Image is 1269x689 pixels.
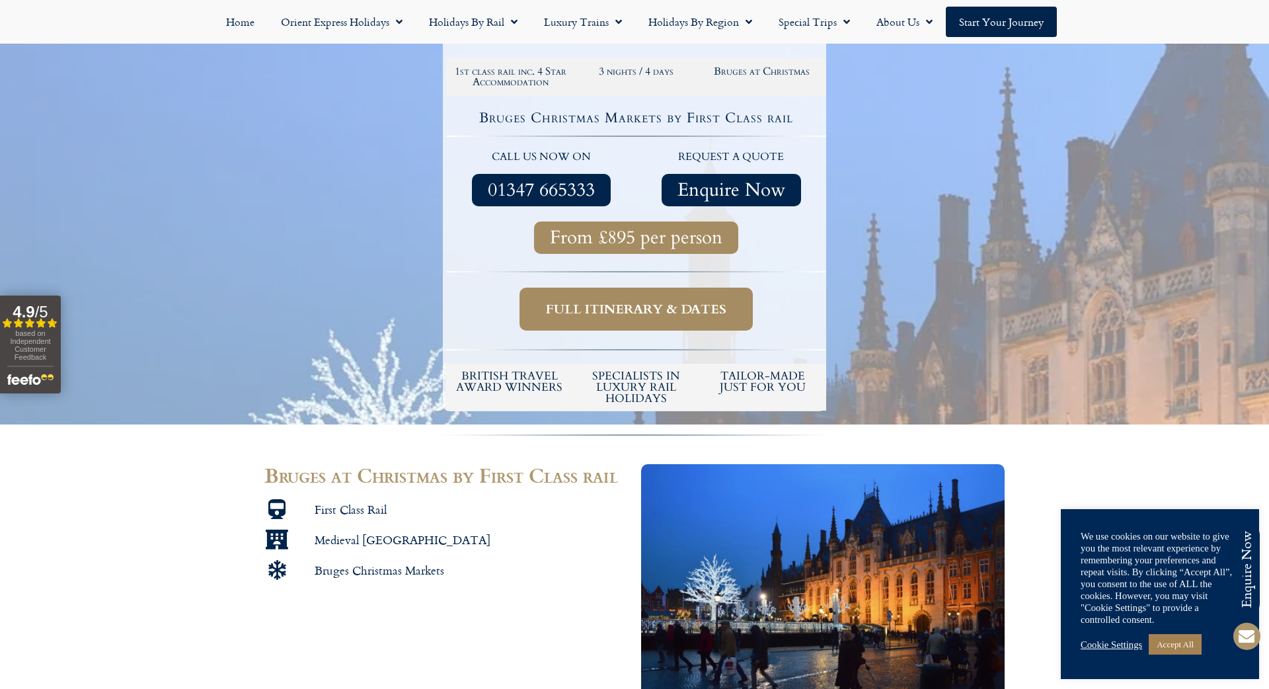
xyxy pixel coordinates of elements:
[580,370,693,404] h6: Specialists in luxury rail holidays
[455,66,567,87] h2: 1st class rail inc. 4 Star Accommodation
[946,7,1057,37] a: Start your Journey
[662,174,801,206] a: Enquire Now
[519,288,753,331] a: Full itinerary & dates
[488,182,595,198] span: 01347 665333
[448,111,824,125] h4: Bruges Christmas Markets by First Class rail
[1081,530,1239,626] div: We use cookies on our website to give you the most relevant experience by remembering your prefer...
[635,7,765,37] a: Holidays by Region
[531,7,635,37] a: Luxury Trains
[7,7,1262,37] nav: Menu
[706,370,820,393] h5: tailor-made just for you
[311,532,490,547] span: Medieval [GEOGRAPHIC_DATA]
[311,502,387,517] span: First Class Rail
[1149,634,1202,655] a: Accept All
[677,182,785,198] span: Enquire Now
[311,563,444,578] span: Bruges Christmas Markets
[268,7,416,37] a: Orient Express Holidays
[550,229,722,246] span: From £895 per person
[453,370,566,393] h5: British Travel Award winners
[546,301,726,317] span: Full itinerary & dates
[863,7,946,37] a: About Us
[213,7,268,37] a: Home
[453,149,630,166] p: call us now on
[643,149,820,166] p: request a quote
[580,66,693,77] h2: 3 nights / 4 days
[534,222,738,254] a: From £895 per person
[264,460,618,489] span: Bruges at Christmas by First Class rail
[416,7,531,37] a: Holidays by Rail
[765,7,863,37] a: Special Trips
[472,174,611,206] a: 01347 665333
[705,66,818,77] h2: Bruges at Christmas
[1081,639,1142,651] a: Cookie Settings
